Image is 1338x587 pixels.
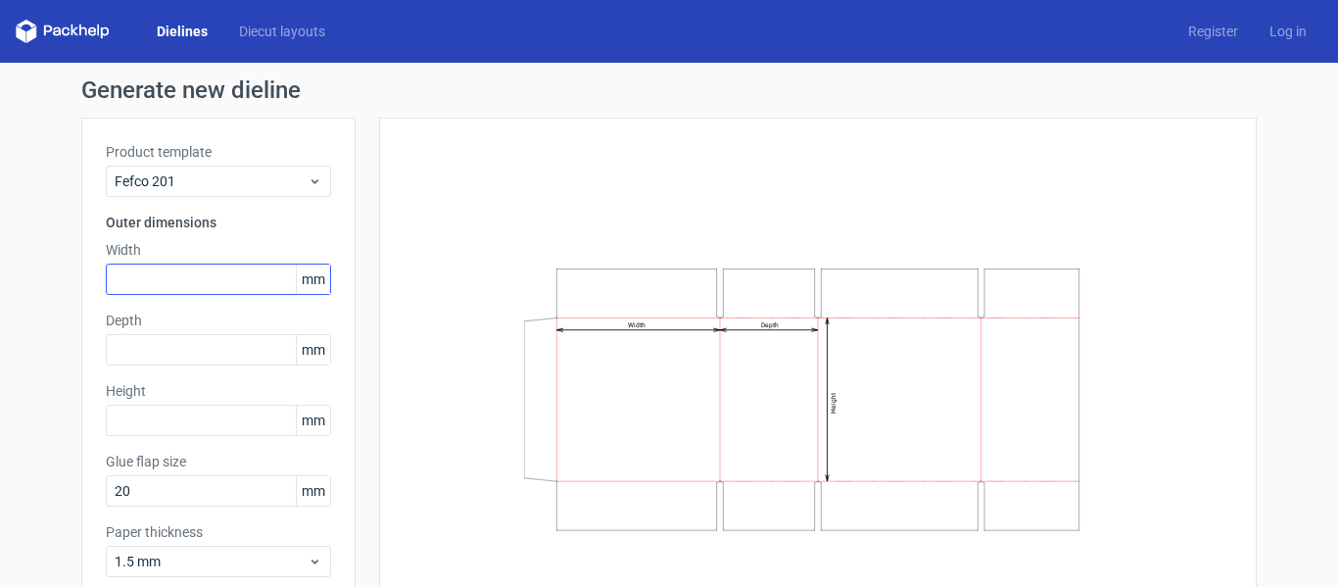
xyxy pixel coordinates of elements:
text: Height [830,393,837,414]
h3: Outer dimensions [106,213,331,232]
label: Height [106,381,331,401]
label: Depth [106,311,331,330]
span: 1.5 mm [115,552,308,571]
a: Log in [1254,22,1322,41]
label: Width [106,240,331,260]
text: Depth [761,321,779,329]
h1: Generate new dieline [81,78,1257,102]
span: mm [296,335,330,365]
a: Diecut layouts [223,22,341,41]
span: mm [296,476,330,506]
text: Width [628,321,645,329]
span: mm [296,406,330,435]
a: Dielines [141,22,223,41]
label: Glue flap size [106,452,331,471]
label: Product template [106,142,331,162]
a: Register [1172,22,1254,41]
label: Paper thickness [106,522,331,542]
span: mm [296,265,330,294]
span: Fefco 201 [115,171,308,191]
